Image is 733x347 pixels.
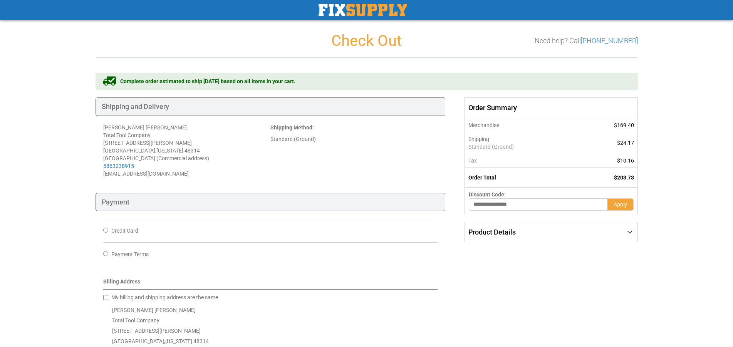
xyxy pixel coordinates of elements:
a: [PHONE_NUMBER] [581,37,638,45]
th: Merchandise [465,118,579,132]
span: Product Details [468,228,516,236]
strong: : [270,124,314,131]
span: Discount Code: [469,191,506,198]
strong: Order Total [468,174,496,181]
span: Order Summary [465,97,637,118]
a: 5863238915 [103,163,134,169]
span: Apply [614,201,627,208]
span: $203.73 [614,174,634,181]
span: [US_STATE] [165,338,192,344]
div: Payment [96,193,446,211]
span: My billing and shipping address are the same [111,294,218,300]
span: Complete order estimated to ship [DATE] based on all items in your cart. [120,77,295,85]
address: [PERSON_NAME] [PERSON_NAME] Total Tool Company [STREET_ADDRESS][PERSON_NAME] [GEOGRAPHIC_DATA] , ... [103,124,270,178]
img: Fix Industrial Supply [319,4,407,16]
span: $169.40 [614,122,634,128]
div: Standard (Ground) [270,135,438,143]
th: Tax [465,154,579,168]
a: store logo [319,4,407,16]
div: Billing Address [103,278,438,290]
span: Standard (Ground) [468,143,574,151]
button: Apply [607,198,634,211]
span: [US_STATE] [156,148,183,154]
span: Shipping [468,136,489,142]
span: $10.16 [617,158,634,164]
span: Credit Card [111,228,138,234]
span: Payment Terms [111,251,149,257]
span: Shipping Method [270,124,312,131]
h3: Need help? Call [535,37,638,45]
span: [EMAIL_ADDRESS][DOMAIN_NAME] [103,171,189,177]
span: $24.17 [617,140,634,146]
div: Shipping and Delivery [96,97,446,116]
h1: Check Out [96,32,638,49]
